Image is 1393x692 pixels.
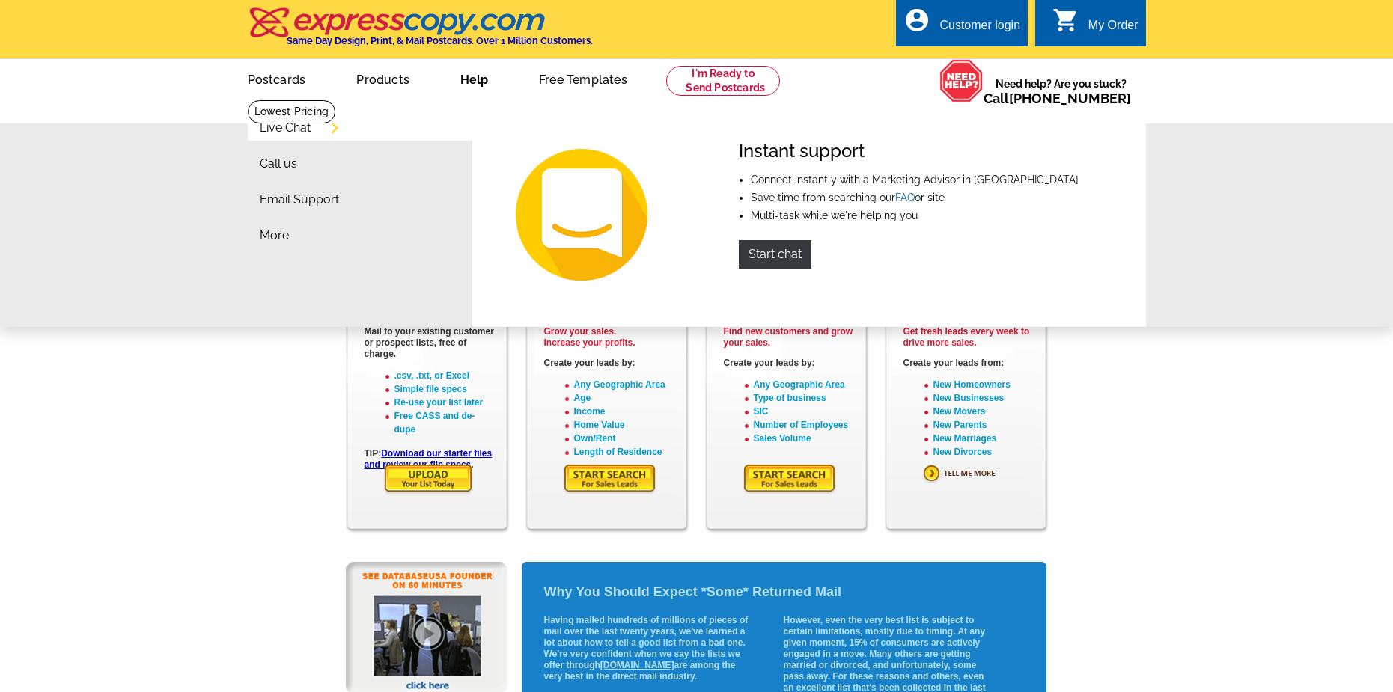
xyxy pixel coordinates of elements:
li: Re-use your list later [394,396,496,409]
li: Length of Residence [574,445,675,459]
li: SIC [754,405,855,418]
img: help [939,59,984,102]
span: Increase your profits. [544,337,635,348]
p: Create your leads by: [724,358,855,369]
span: Need help? Are you stuck? [984,76,1139,106]
li: Free CASS and de-dupe [394,409,496,436]
span: Get fresh leads every week to drive more sales. [903,326,1030,348]
li: Save time from searching our or site [751,192,1079,203]
p: Create your leads by: [544,358,675,369]
a: account_circle Customer login [903,16,1020,35]
a: Help [436,61,512,96]
a: Call us [260,158,297,170]
a: Download our starter files and review our file specs [365,448,493,470]
li: New Businesses [933,391,1034,405]
img: TELL ME MORE [922,463,1016,483]
i: account_circle [903,7,930,34]
li: Any Geographic Area [574,378,675,391]
span: Call [984,91,1131,106]
p: Mail to your existing customer or prospect lists, free of charge. [365,326,496,360]
i: shopping_cart [1052,7,1079,34]
a: More [260,230,289,242]
li: Connect instantly with a Marketing Advisor in [GEOGRAPHIC_DATA] [751,174,1079,185]
a: Start chat [739,240,811,269]
a: [PHONE_NUMBER] [1009,91,1131,106]
li: Home Value [574,418,675,432]
span: Find new customers and grow your sales. [724,326,853,348]
h2: Why You Should Expect *Some* Returned Mail [544,584,1024,601]
h4: Same Day Design, Print, & Mail Postcards. Over 1 Million Customers. [287,35,593,46]
li: New Divorces [933,445,1034,459]
li: Type of business [754,391,855,405]
a: FAQ [895,192,915,203]
li: Any Geographic Area [754,378,855,391]
li: Own/Rent [574,432,675,445]
a: Same Day Design, Print, & Mail Postcards. Over 1 Million Customers. [248,18,593,46]
a: [DOMAIN_NAME] [600,660,674,670]
a: Postcards [224,61,330,96]
li: New Movers [933,405,1034,418]
a: shopping_cart My Order [1052,16,1139,35]
img: Upload your existing mailing list of customers or prospects today. [383,463,474,494]
li: Number of Employees [754,418,855,432]
li: Sales Volume [754,432,855,445]
p: TIP: . [365,448,496,471]
a: Live Chat [260,122,311,134]
span: Grow your sales. [544,326,617,337]
iframe: LiveChat chat widget [1183,645,1393,692]
div: Customer login [939,19,1020,40]
a: Email Support [260,194,339,206]
li: New Parents [933,418,1034,432]
li: Simple file specs [394,382,496,396]
li: Age [574,391,675,405]
a: Free Templates [515,61,651,96]
li: New Homeowners [933,378,1034,391]
li: Income [574,405,675,418]
li: New Marriages [933,432,1034,445]
img: Instant support [499,141,715,290]
h4: Instant support [739,141,1079,162]
li: Multi-task while we're helping you [751,210,1079,221]
a: Products [332,61,433,96]
img: START YOUR SEARCH FOR SALES LEADS [563,463,657,494]
p: Create your leads from: [903,358,1034,369]
li: .csv, .txt, or Excel [394,369,496,382]
div: My Order [1088,19,1139,40]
